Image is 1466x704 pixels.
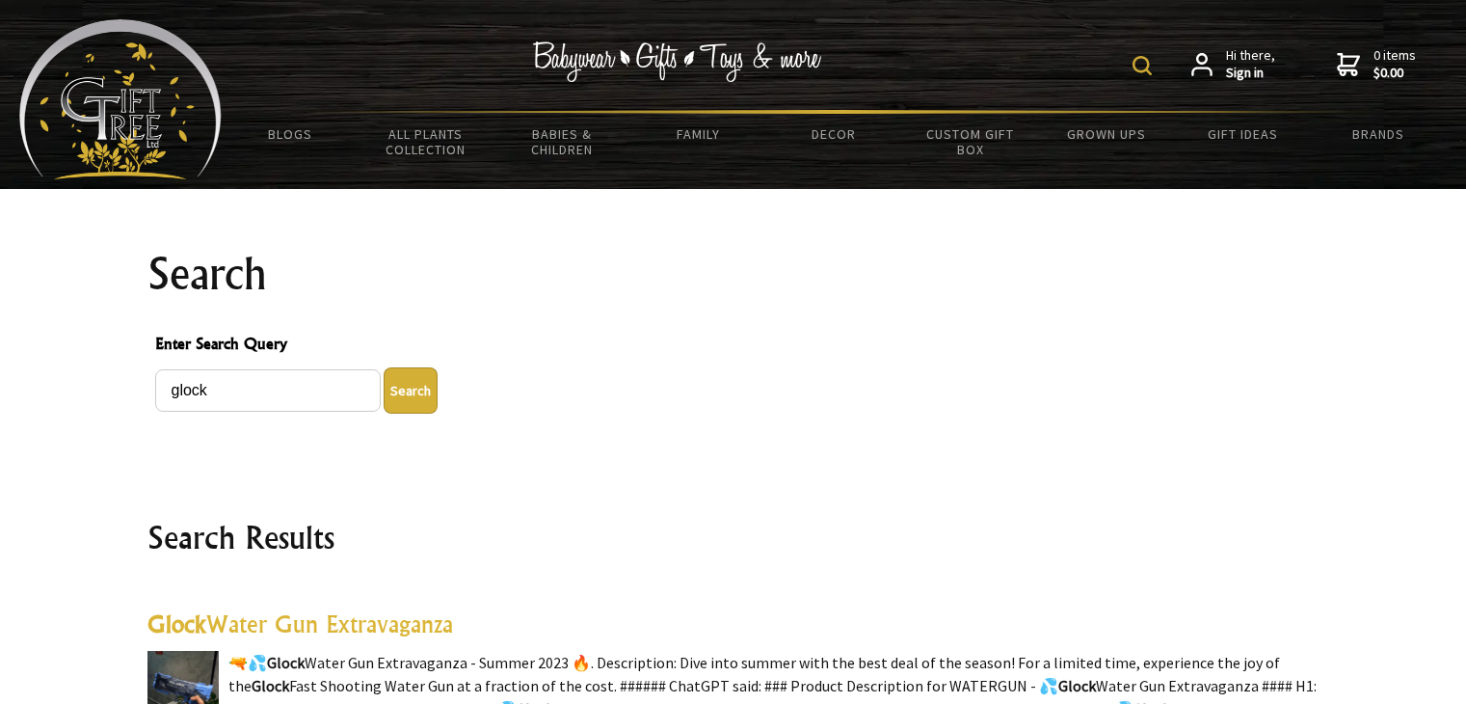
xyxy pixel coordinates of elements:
highlight: Glock [267,653,305,672]
a: Brands [1311,114,1447,154]
img: Babywear - Gifts - Toys & more [533,41,822,82]
a: Grown Ups [1038,114,1174,154]
a: Decor [766,114,902,154]
strong: Sign in [1226,65,1275,82]
img: Babyware - Gifts - Toys and more... [19,19,222,179]
highlight: Glock [1058,676,1096,695]
span: Enter Search Query [155,332,1312,360]
h1: Search [147,251,1319,297]
a: Gift Ideas [1175,114,1311,154]
highlight: Glock [147,609,206,638]
h2: Search Results [147,514,1319,560]
a: Family [630,114,766,154]
button: Enter Search Query [384,367,438,414]
highlight: Glock [252,676,289,695]
a: 0 items$0.00 [1337,47,1416,81]
a: Custom Gift Box [902,114,1038,170]
a: Hi there,Sign in [1191,47,1275,81]
a: All Plants Collection [358,114,493,170]
input: Enter Search Query [155,369,381,412]
img: product search [1133,56,1152,75]
a: GlockWater Gun Extravaganza [147,609,453,638]
strong: $0.00 [1373,65,1416,82]
span: Hi there, [1226,47,1275,81]
a: BLOGS [222,114,358,154]
span: 0 items [1373,46,1416,81]
a: Babies & Children [493,114,629,170]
